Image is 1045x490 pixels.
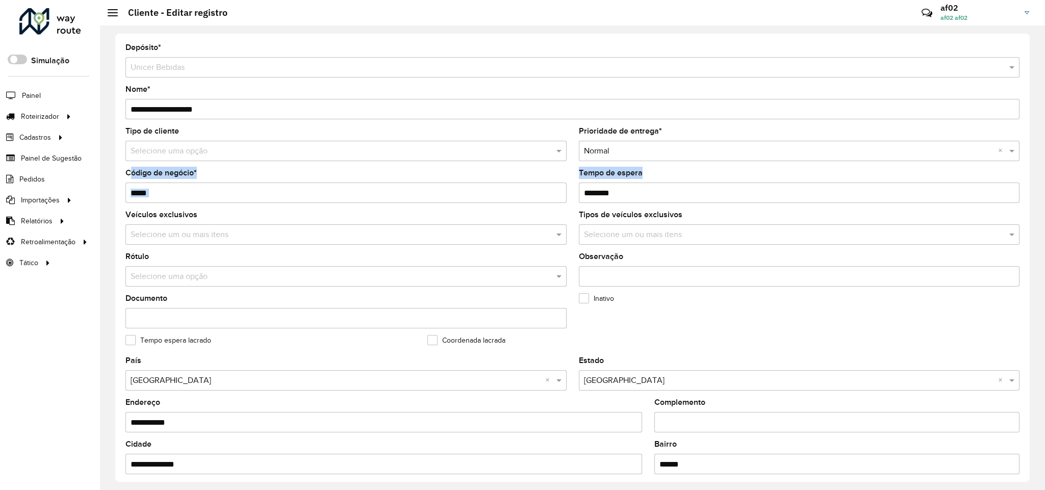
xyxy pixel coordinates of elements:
[579,167,643,179] label: Tempo de espera
[125,41,161,54] label: Depósito
[125,438,151,450] label: Cidade
[21,111,59,122] span: Roteirizador
[125,396,160,408] label: Endereço
[125,354,141,367] label: País
[31,55,69,67] label: Simulação
[125,250,149,263] label: Rótulo
[19,174,45,185] span: Pedidos
[21,216,53,226] span: Relatórios
[21,195,60,205] span: Importações
[998,145,1007,157] span: Clear all
[654,438,677,450] label: Bairro
[545,374,554,386] span: Clear all
[21,237,75,247] span: Retroalimentação
[654,396,705,408] label: Complemento
[21,153,82,164] span: Painel de Sugestão
[125,83,150,95] label: Nome
[125,167,197,179] label: Código de negócio
[118,7,227,18] h2: Cliente - Editar registro
[998,374,1007,386] span: Clear all
[125,292,167,304] label: Documento
[19,132,51,143] span: Cadastros
[579,125,662,137] label: Prioridade de entrega
[940,13,1017,22] span: af02 af02
[579,250,623,263] label: Observação
[579,293,614,304] label: Inativo
[579,354,604,367] label: Estado
[125,209,197,221] label: Veículos exclusivos
[940,3,1017,13] h3: af02
[125,335,211,346] label: Tempo espera lacrado
[125,125,179,137] label: Tipo de cliente
[579,209,682,221] label: Tipos de veículos exclusivos
[916,2,938,24] a: Contato Rápido
[427,335,505,346] label: Coordenada lacrada
[19,257,38,268] span: Tático
[22,90,41,101] span: Painel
